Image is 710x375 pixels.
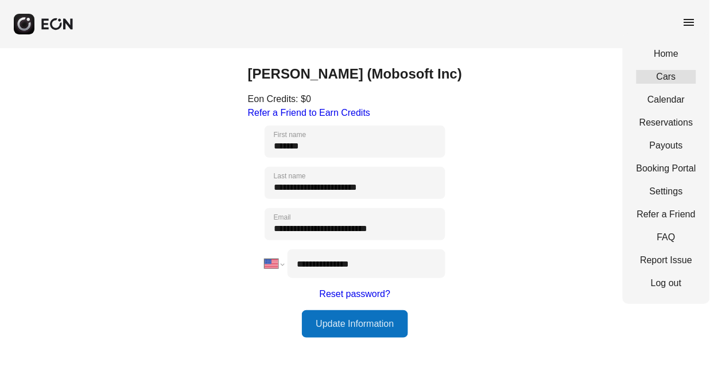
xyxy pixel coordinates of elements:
a: Calendar [637,93,696,107]
a: Log out [637,276,696,290]
button: Update Information [302,310,408,338]
a: Settings [637,185,696,198]
a: Home [637,47,696,61]
a: Reset password? [320,287,391,301]
div: Eon Credits: $0 [248,92,462,106]
a: Payouts [637,139,696,153]
label: Last name [274,171,306,181]
label: Email [274,213,291,222]
h2: [PERSON_NAME] (Mobosoft Inc) [248,65,462,83]
a: Booking Portal [637,162,696,175]
a: Report Issue [637,253,696,267]
a: Refer a Friend [637,208,696,221]
a: Cars [637,70,696,84]
label: First name [274,130,306,139]
a: FAQ [637,231,696,244]
a: Refer a Friend to Earn Credits [248,108,370,118]
a: Reservations [637,116,696,130]
span: menu [682,15,696,29]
